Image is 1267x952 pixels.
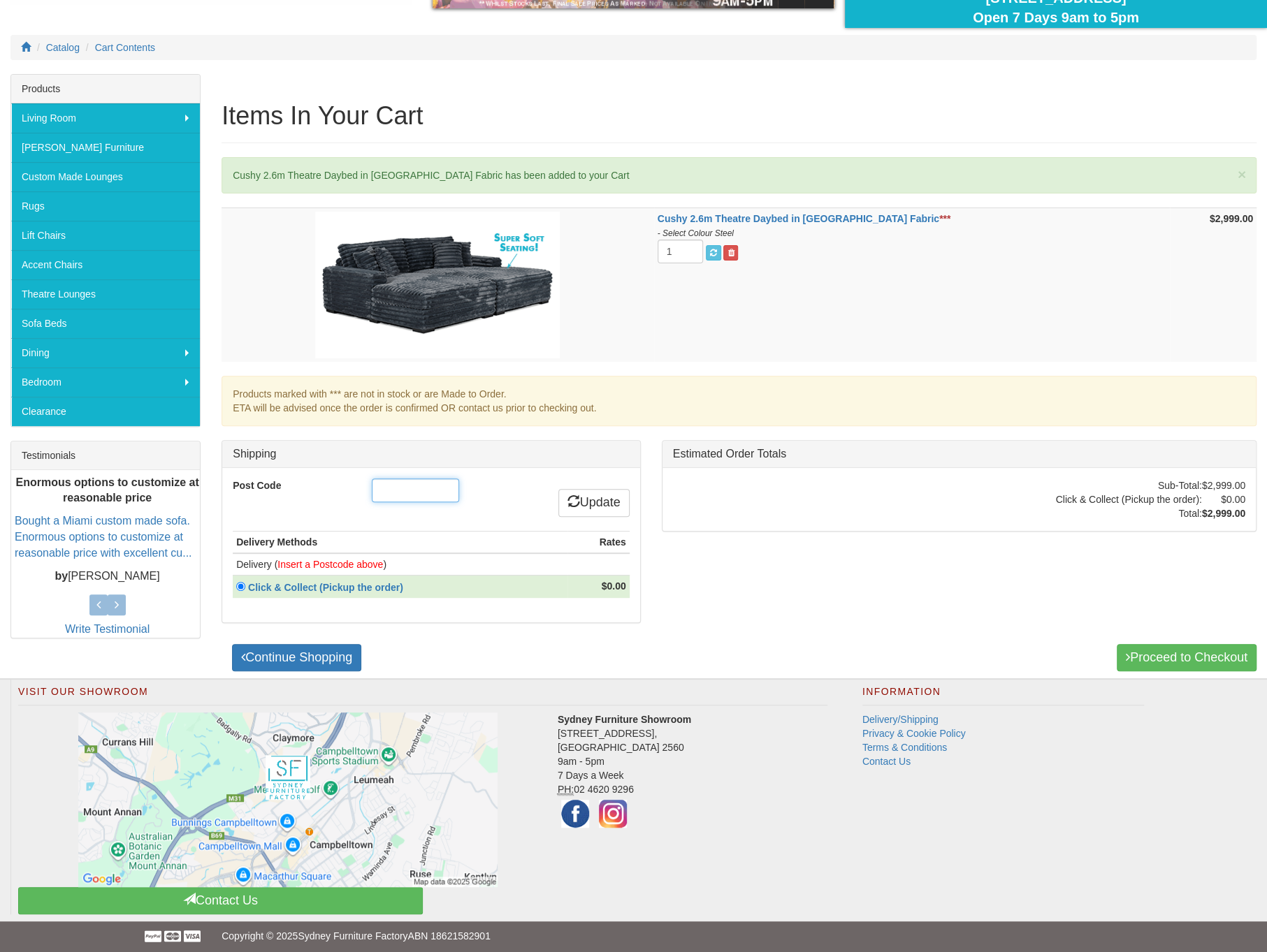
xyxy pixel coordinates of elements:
a: Clearance [11,397,200,426]
h2: Visit Our Showroom [18,687,827,705]
td: $2,999.00 [1202,478,1245,492]
a: Contact Us [18,887,423,914]
a: Privacy & Cookie Policy [862,728,966,739]
h2: Information [862,687,1144,705]
td: Delivery ( ) [233,553,567,576]
a: Theatre Lounges [11,279,200,309]
a: Catalog [46,42,80,53]
a: Write Testimonial [65,623,150,635]
a: Cushy 2.6m Theatre Daybed in [GEOGRAPHIC_DATA] Fabric [658,213,939,224]
a: Accent Chairs [11,250,200,279]
a: [PERSON_NAME] Furniture [11,133,200,162]
a: Terms & Conditions [862,742,947,753]
a: Lift Chairs [11,221,200,250]
a: Sydney Furniture Factory [298,930,407,942]
a: Update [558,489,630,517]
h1: Items In Your Cart [222,102,1257,130]
h3: Estimated Order Totals [673,448,1245,460]
a: Sofa Beds [11,309,200,338]
a: Dining [11,338,200,367]
td: Total: [1055,506,1201,520]
img: Cushy 2.6m Theatre Daybed in Jumbo Cord Fabric [315,212,560,358]
a: Click to activate map [29,712,547,887]
p: [PERSON_NAME] [15,568,200,584]
a: Continue Shopping [232,644,361,672]
b: Enormous options to customize at reasonable price [15,476,198,504]
td: Sub-Total: [1055,478,1201,492]
div: Testimonials [11,441,200,470]
div: Products [11,75,200,103]
a: Click & Collect (Pickup the order) [245,582,411,593]
strong: Delivery Methods [236,536,317,548]
a: Proceed to Checkout [1117,644,1257,672]
a: Cart Contents [95,42,155,53]
abbr: Phone [558,784,574,796]
label: Post Code [222,478,361,492]
strong: Rates [600,536,626,548]
strong: Click & Collect (Pickup the order) [248,582,403,593]
a: Rugs [11,191,200,221]
a: Bought a Miami custom made sofa. Enormous options to customize at reasonable price with excellent... [15,515,191,559]
img: Facebook [558,796,593,831]
td: Click & Collect (Pickup the order): [1055,492,1201,506]
a: Bedroom [11,367,200,397]
h3: Shipping [233,448,630,460]
i: - Select Colour Steel [658,228,734,238]
strong: $2,999.00 [1202,508,1245,519]
img: Click to activate map [78,712,498,887]
div: Products marked with *** are not in stock or are Made to Order. ETA will be advised once the orde... [222,376,1257,426]
b: by [55,569,68,581]
td: $0.00 [1202,492,1245,506]
a: Contact Us [862,756,911,767]
p: Copyright © 2025 ABN 18621582901 [222,921,1045,951]
font: Insert a Postcode above [277,559,383,570]
strong: $0.00 [602,580,626,592]
div: Cushy 2.6m Theatre Daybed in [GEOGRAPHIC_DATA] Fabric has been added to your Cart [222,157,1257,193]
strong: Sydney Furniture Showroom [558,714,691,725]
img: Instagram [595,796,630,831]
strong: $2,999.00 [1210,213,1253,224]
a: Living Room [11,103,200,133]
a: Custom Made Lounges [11,162,200,191]
button: × [1238,167,1246,182]
a: Delivery/Shipping [862,714,939,725]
